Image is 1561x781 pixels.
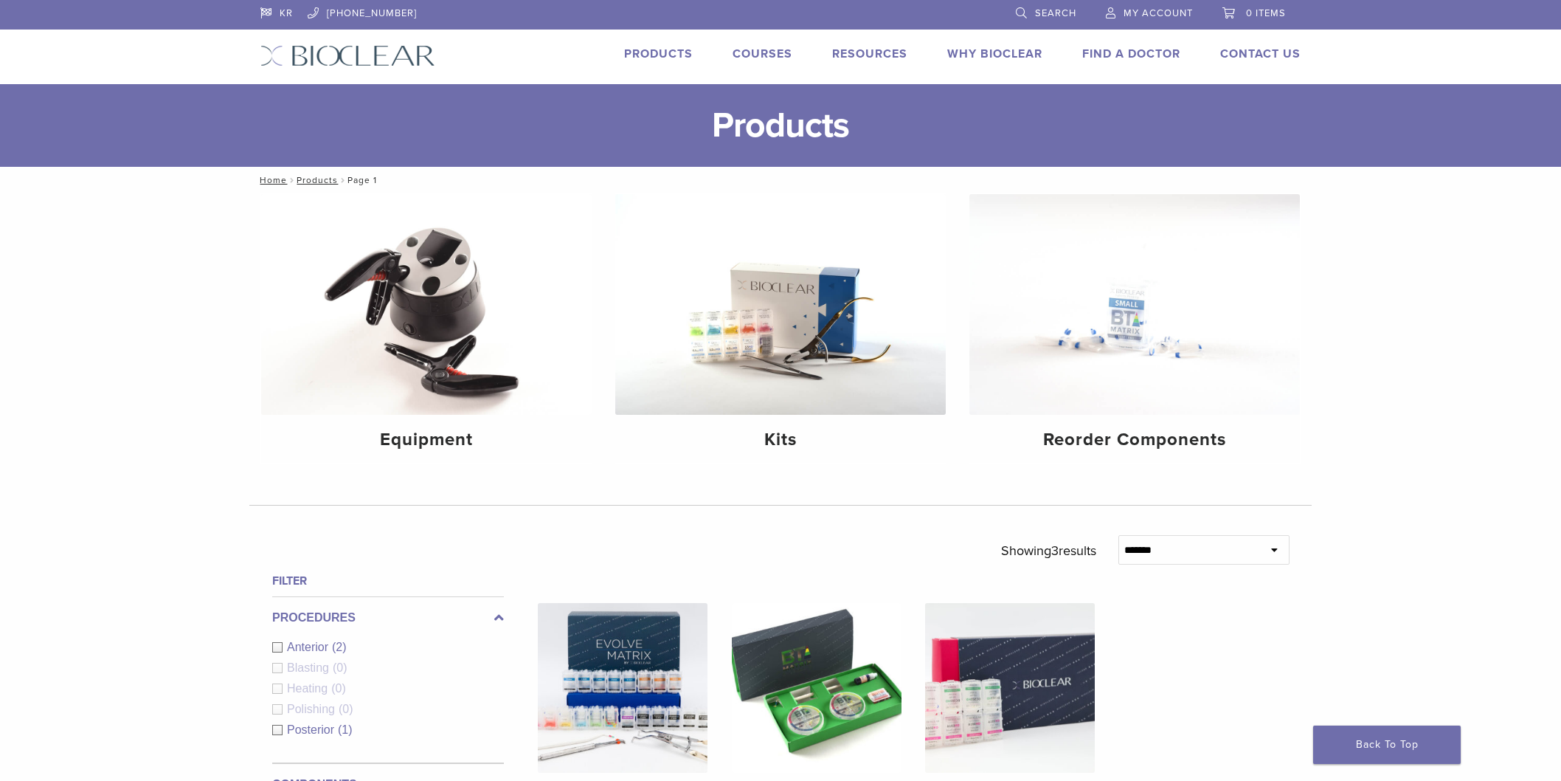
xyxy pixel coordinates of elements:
[732,603,901,773] img: Black Triangle (BT) Kit
[1313,726,1461,764] a: Back To Top
[1082,47,1180,61] a: Find A Doctor
[287,641,332,653] span: Anterior
[1001,535,1096,566] p: Showing results
[287,703,339,715] span: Polishing
[733,47,792,61] a: Courses
[969,194,1300,415] img: Reorder Components
[287,176,297,184] span: /
[969,194,1300,463] a: Reorder Components
[287,723,338,736] span: Posterior
[339,703,353,715] span: (0)
[260,45,435,66] img: Bioclear
[832,47,907,61] a: Resources
[981,427,1288,453] h4: Reorder Components
[273,427,580,453] h4: Equipment
[1051,543,1059,559] span: 3
[1246,7,1286,19] span: 0 items
[331,682,346,695] span: (0)
[615,194,946,463] a: Kits
[249,167,1312,193] nav: Page 1
[261,194,592,463] a: Equipment
[297,175,338,185] a: Products
[287,661,333,674] span: Blasting
[925,603,1095,773] img: Complete HD Anterior Kit
[615,194,946,415] img: Kits
[1124,7,1193,19] span: My Account
[338,176,347,184] span: /
[255,175,287,185] a: Home
[1220,47,1301,61] a: Contact Us
[538,603,707,773] img: Evolve All-in-One Kit
[261,194,592,415] img: Equipment
[333,661,347,674] span: (0)
[338,723,353,736] span: (1)
[624,47,693,61] a: Products
[272,572,504,590] h4: Filter
[947,47,1042,61] a: Why Bioclear
[332,641,347,653] span: (2)
[627,427,934,453] h4: Kits
[272,609,504,627] label: Procedures
[1035,7,1076,19] span: Search
[287,682,331,695] span: Heating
